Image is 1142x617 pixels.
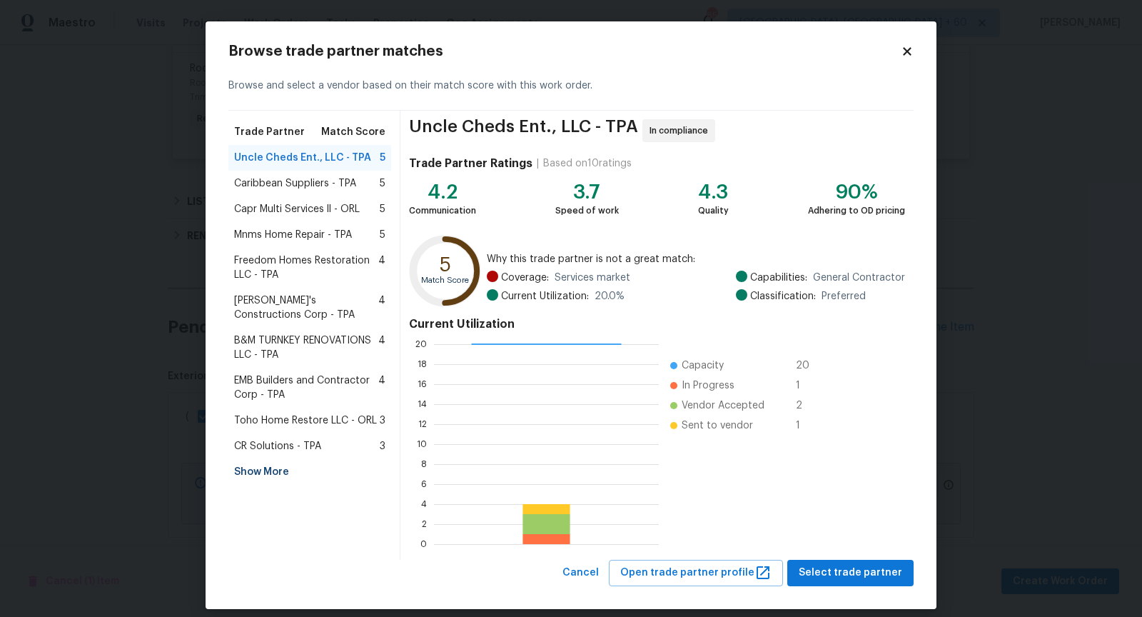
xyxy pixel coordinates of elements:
[555,271,630,285] span: Services market
[813,271,905,285] span: General Contractor
[234,176,356,191] span: Caribbean Suppliers - TPA
[418,400,427,408] text: 14
[787,560,914,586] button: Select trade partner
[380,439,385,453] span: 3
[417,440,427,448] text: 10
[796,358,819,373] span: 20
[409,204,476,218] div: Communication
[380,413,385,428] span: 3
[682,378,734,393] span: In Progress
[796,398,819,413] span: 2
[234,333,378,362] span: B&M TURNKEY RENOVATIONS LLC - TPA
[796,378,819,393] span: 1
[822,289,866,304] span: Preferred
[543,156,632,171] div: Based on 10 ratings
[421,500,427,508] text: 4
[234,413,377,428] span: Toho Home Restore LLC - ORL
[808,204,905,218] div: Adhering to OD pricing
[321,125,385,139] span: Match Score
[418,360,427,368] text: 18
[421,480,427,488] text: 6
[595,289,625,304] span: 20.0 %
[698,204,729,218] div: Quality
[228,459,391,485] div: Show More
[409,185,476,199] div: 4.2
[234,254,378,282] span: Freedom Homes Restoration LLC - TPA
[234,228,352,242] span: Mnms Home Repair - TPA
[532,156,543,171] div: |
[378,294,385,322] span: 4
[234,294,378,322] span: [PERSON_NAME]'s Constructions Corp - TPA
[650,124,714,138] span: In compliance
[555,185,619,199] div: 3.7
[796,418,819,433] span: 1
[421,460,427,468] text: 8
[418,380,427,388] text: 16
[409,119,638,142] span: Uncle Cheds Ent., LLC - TPA
[378,373,385,402] span: 4
[750,289,816,304] span: Classification:
[409,156,532,171] h4: Trade Partner Ratings
[808,185,905,199] div: 90%
[380,228,385,242] span: 5
[440,255,451,275] text: 5
[228,44,901,59] h2: Browse trade partner matches
[409,317,905,331] h4: Current Utilization
[234,439,321,453] span: CR Solutions - TPA
[620,564,772,582] span: Open trade partner profile
[750,271,807,285] span: Capabilities:
[609,560,783,586] button: Open trade partner profile
[799,564,902,582] span: Select trade partner
[378,333,385,362] span: 4
[682,358,724,373] span: Capacity
[501,271,549,285] span: Coverage:
[234,373,378,402] span: EMB Builders and Contractor Corp - TPA
[380,151,385,165] span: 5
[234,151,371,165] span: Uncle Cheds Ent., LLC - TPA
[422,520,427,528] text: 2
[698,185,729,199] div: 4.3
[682,398,764,413] span: Vendor Accepted
[234,202,360,216] span: Capr Multi Services ll - ORL
[418,420,427,428] text: 12
[682,418,753,433] span: Sent to vendor
[501,289,589,304] span: Current Utilization:
[380,202,385,216] span: 5
[487,252,905,266] span: Why this trade partner is not a great match:
[228,61,914,111] div: Browse and select a vendor based on their match score with this work order.
[557,560,605,586] button: Cancel
[421,276,469,284] text: Match Score
[234,125,305,139] span: Trade Partner
[555,204,619,218] div: Speed of work
[420,540,427,548] text: 0
[378,254,385,282] span: 4
[415,340,427,348] text: 20
[380,176,385,191] span: 5
[562,564,599,582] span: Cancel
